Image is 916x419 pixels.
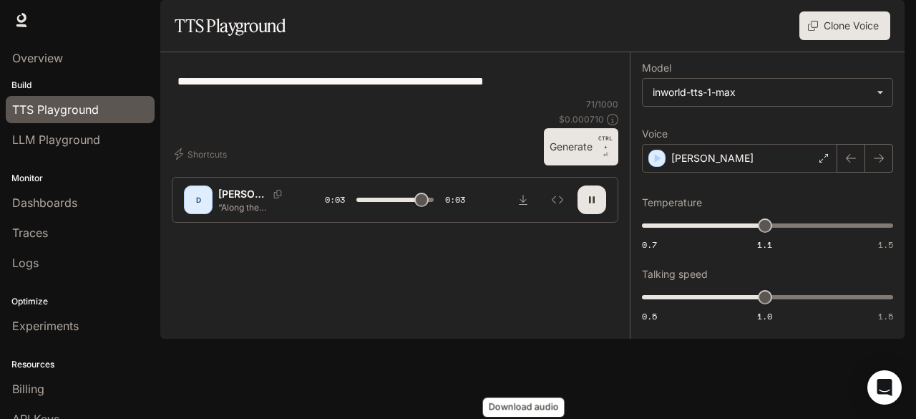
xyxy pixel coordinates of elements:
[218,187,268,201] p: [PERSON_NAME]
[799,11,890,40] button: Clone Voice
[598,134,613,151] p: CTRL +
[187,188,210,211] div: D
[671,151,754,165] p: [PERSON_NAME]
[757,310,772,322] span: 1.0
[867,370,902,405] div: Open Intercom Messenger
[653,85,869,100] div: inworld-tts-1-max
[878,310,893,322] span: 1.5
[598,134,613,160] p: ⏎
[325,193,345,207] span: 0:03
[509,186,537,214] button: Download audio
[878,239,893,251] span: 1.5
[544,128,618,165] button: GenerateCTRL +⏎
[483,398,565,417] div: Download audio
[643,79,892,106] div: inworld-tts-1-max
[445,193,465,207] span: 0:03
[218,201,291,213] p: “Along the [PERSON_NAME] coast of [US_STATE], silence hides an old secret.”
[543,186,572,214] button: Inspect
[642,239,657,251] span: 0.7
[642,63,671,73] p: Model
[757,239,772,251] span: 1.1
[172,143,233,165] button: Shortcuts
[642,129,668,139] p: Voice
[268,190,288,198] button: Copy Voice ID
[642,269,708,279] p: Talking speed
[175,11,286,40] h1: TTS Playground
[642,198,702,208] p: Temperature
[586,98,618,110] p: 71 / 1000
[642,310,657,322] span: 0.5
[559,113,604,125] p: $ 0.000710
